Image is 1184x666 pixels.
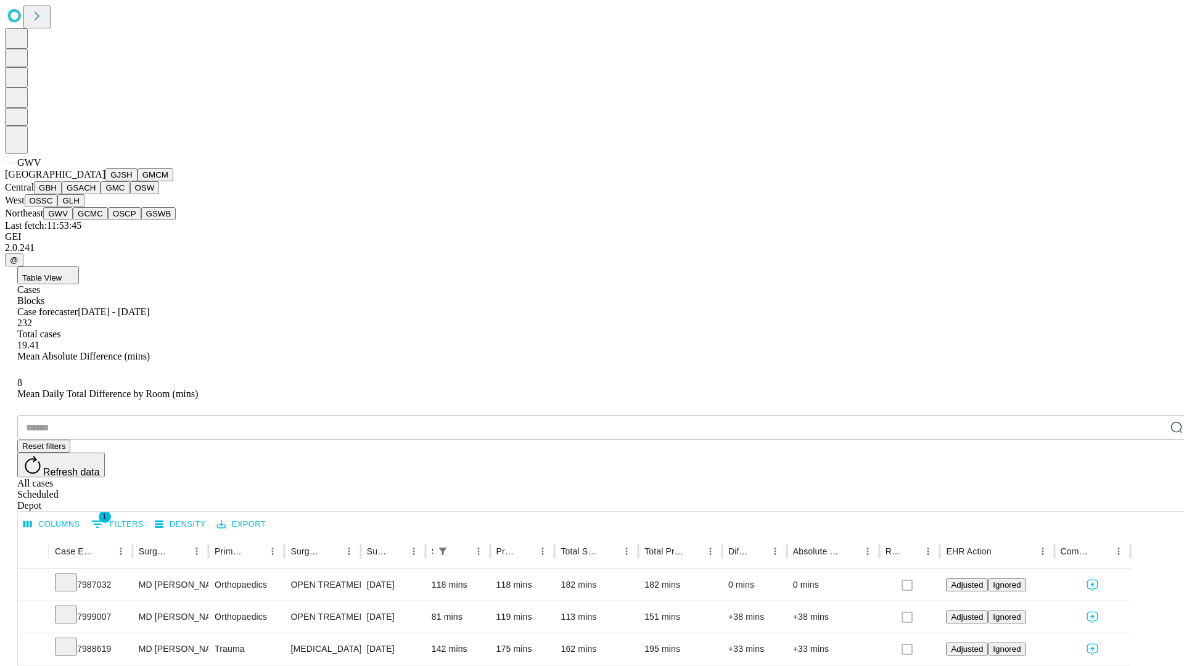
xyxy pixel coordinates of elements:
div: Surgeon Name [139,546,170,556]
button: OSCP [108,207,141,220]
button: Ignored [988,578,1026,591]
span: 8 [17,377,22,388]
div: Orthopaedics [215,569,278,601]
span: Case forecaster [17,306,78,317]
div: 7999007 [55,601,126,633]
div: Predicted In Room Duration [496,546,516,556]
div: Comments [1061,546,1091,556]
div: MD [PERSON_NAME] Jr [PERSON_NAME] [139,633,202,665]
div: [MEDICAL_DATA] [290,633,354,665]
button: Sort [388,543,405,560]
span: Mean Absolute Difference (mins) [17,351,150,361]
button: GLH [57,194,84,207]
span: [DATE] - [DATE] [78,306,149,317]
button: OSSC [25,194,58,207]
div: Total Predicted Duration [644,546,683,556]
button: Sort [902,543,919,560]
button: @ [5,253,23,266]
button: Reset filters [17,440,70,453]
div: Scheduled In Room Duration [432,546,433,556]
button: GJSH [105,168,138,181]
div: Total Scheduled Duration [561,546,599,556]
button: OSW [130,181,160,194]
div: Surgery Date [367,546,387,556]
div: Resolved in EHR [886,546,902,556]
button: Sort [247,543,264,560]
div: Case Epic Id [55,546,94,556]
div: 1 active filter [434,543,451,560]
button: Show filters [434,543,451,560]
div: [DATE] [367,569,419,601]
button: Menu [405,543,422,560]
div: 0 mins [728,569,781,601]
span: Central [5,182,34,192]
button: GBH [34,181,62,194]
span: Table View [22,273,62,282]
button: Show filters [88,514,147,534]
button: GWV [43,207,73,220]
button: Menu [264,543,281,560]
button: Menu [534,543,551,560]
div: +38 mins [793,601,873,633]
span: Adjusted [951,612,983,622]
div: [DATE] [367,601,419,633]
div: EHR Action [946,546,991,556]
button: GMCM [138,168,173,181]
div: 142 mins [432,633,484,665]
button: Menu [919,543,937,560]
div: Trauma [215,633,278,665]
span: Refresh data [43,467,100,477]
button: Menu [112,543,129,560]
div: 175 mins [496,633,549,665]
div: 151 mins [644,601,716,633]
div: OPEN TREATMENT DISTAL [MEDICAL_DATA] FRACTURE [290,569,354,601]
button: Expand [24,575,43,596]
span: 19.41 [17,340,39,350]
button: Menu [1034,543,1051,560]
div: Orthopaedics [215,601,278,633]
div: MD [PERSON_NAME] [PERSON_NAME] [139,569,202,601]
button: Menu [618,543,635,560]
button: Table View [17,266,79,284]
button: Menu [702,543,719,560]
span: 232 [17,318,32,328]
button: Sort [1093,543,1110,560]
div: GEI [5,231,1179,242]
span: West [5,195,25,205]
span: Mean Daily Total Difference by Room (mins) [17,388,198,399]
button: Sort [749,543,767,560]
span: Reset filters [22,442,65,451]
div: 81 mins [432,601,484,633]
div: +38 mins [728,601,781,633]
button: GCMC [73,207,108,220]
button: Sort [842,543,859,560]
div: 119 mins [496,601,549,633]
button: Menu [859,543,876,560]
button: Menu [188,543,205,560]
div: 182 mins [644,569,716,601]
div: 113 mins [561,601,632,633]
button: Menu [340,543,358,560]
button: Sort [453,543,470,560]
span: [GEOGRAPHIC_DATA] [5,169,105,179]
span: Ignored [993,612,1021,622]
div: 195 mins [644,633,716,665]
button: GMC [101,181,129,194]
div: +33 mins [728,633,781,665]
span: 1 [99,511,111,523]
button: Sort [684,543,702,560]
div: 7987032 [55,569,126,601]
span: Ignored [993,644,1021,654]
span: Northeast [5,208,43,218]
button: Expand [24,639,43,660]
button: Adjusted [946,578,988,591]
button: Adjusted [946,610,988,623]
div: Surgery Name [290,546,321,556]
button: Menu [767,543,784,560]
div: 118 mins [432,569,484,601]
button: Select columns [20,515,83,534]
span: Ignored [993,580,1021,590]
span: Adjusted [951,580,983,590]
span: @ [10,255,18,265]
div: Difference [728,546,748,556]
